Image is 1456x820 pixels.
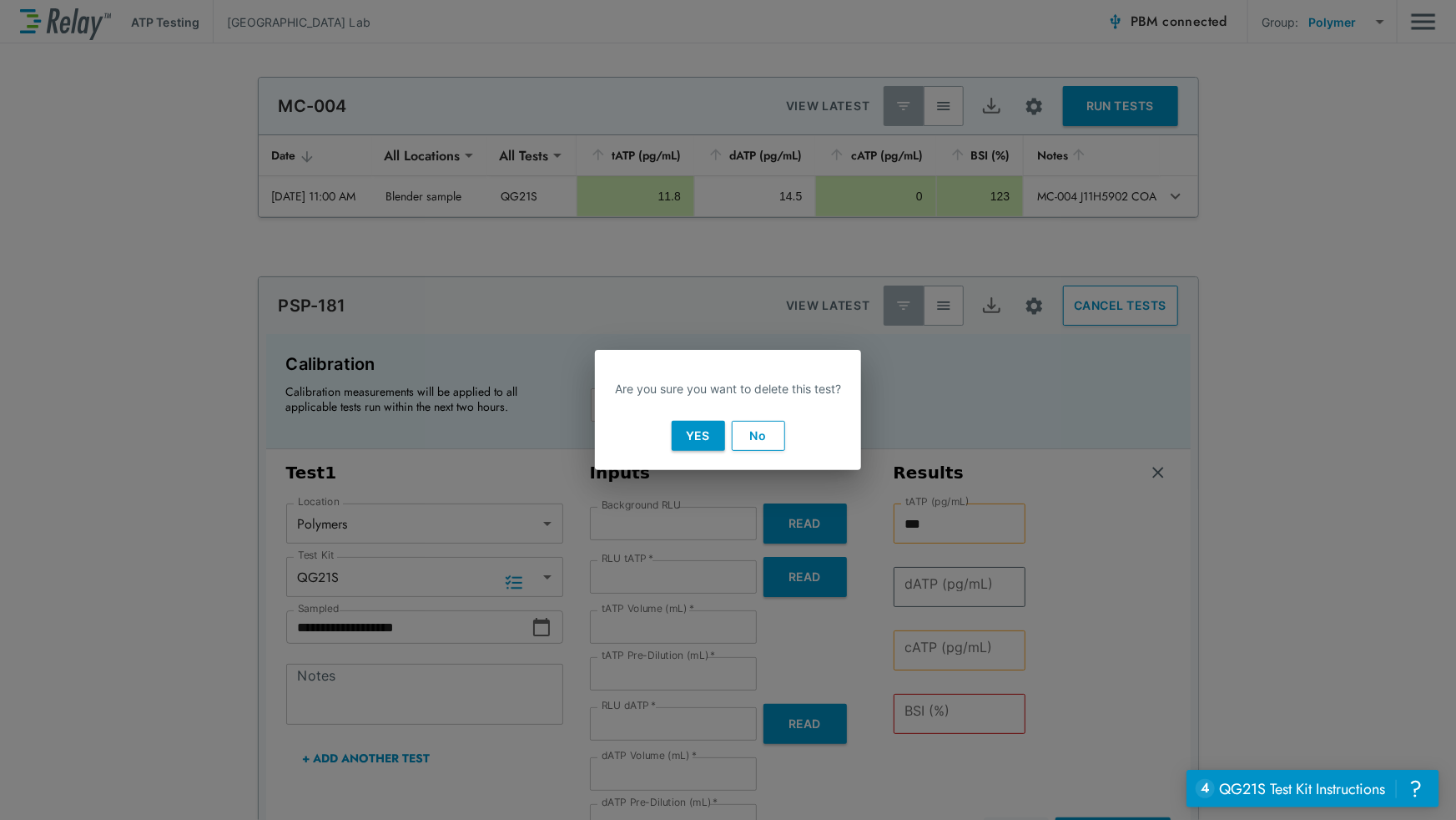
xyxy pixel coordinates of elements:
p: Are you sure you want to delete this test? [615,380,841,397]
button: Yes [672,421,725,451]
button: No [732,421,785,451]
iframe: Resource center [1186,770,1439,807]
